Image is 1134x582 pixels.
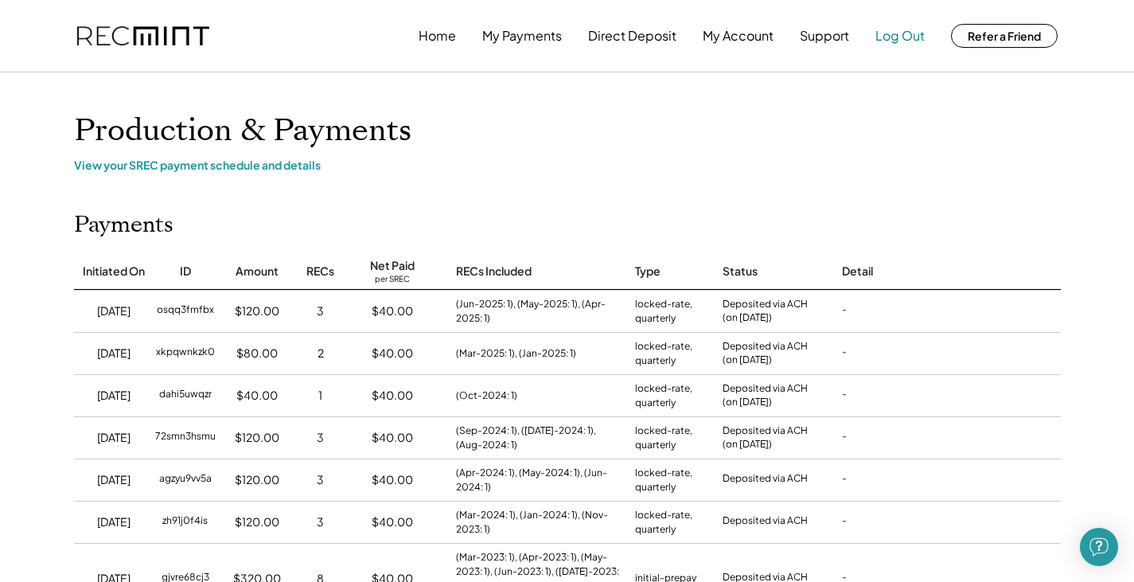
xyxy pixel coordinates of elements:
[97,430,131,446] div: [DATE]
[77,26,209,46] img: recmint-logotype%403x.png
[372,303,413,319] div: $40.00
[635,339,707,368] div: locked-rate, quarterly
[456,424,619,452] div: (Sep-2024: 1), ([DATE]-2024: 1), (Aug-2024: 1)
[235,514,279,530] div: $120.00
[842,430,847,446] div: -
[635,424,707,452] div: locked-rate, quarterly
[951,24,1058,48] button: Refer a Friend
[156,346,215,361] div: xkpqwnkzk0
[635,381,707,410] div: locked-rate, quarterly
[318,388,322,404] div: 1
[875,20,925,52] button: Log Out
[306,264,334,279] div: RECs
[723,514,808,530] div: Deposited via ACH
[419,20,456,52] button: Home
[703,20,774,52] button: My Account
[159,388,212,404] div: dahi5uwqzr
[97,346,131,361] div: [DATE]
[1080,528,1118,566] div: Open Intercom Messenger
[456,346,576,361] div: (Mar-2025: 1), (Jan-2025: 1)
[842,264,873,279] div: Detail
[317,303,324,319] div: 3
[235,303,279,319] div: $120.00
[723,424,808,451] div: Deposited via ACH (on [DATE])
[842,514,847,530] div: -
[155,430,216,446] div: 72smn3hsmu
[372,472,413,488] div: $40.00
[723,472,808,488] div: Deposited via ACH
[635,466,707,494] div: locked-rate, quarterly
[162,514,208,530] div: zh91j0f4is
[159,472,212,488] div: agzyu9vv5a
[372,388,413,404] div: $40.00
[97,303,131,319] div: [DATE]
[180,264,191,279] div: ID
[723,298,808,325] div: Deposited via ACH (on [DATE])
[97,514,131,530] div: [DATE]
[842,303,847,319] div: -
[723,264,758,279] div: Status
[635,508,707,537] div: locked-rate, quarterly
[456,466,619,494] div: (Apr-2024: 1), (May-2024: 1), (Jun-2024: 1)
[723,382,808,409] div: Deposited via ACH (on [DATE])
[372,430,413,446] div: $40.00
[375,274,410,286] div: per SREC
[456,297,619,326] div: (Jun-2025: 1), (May-2025: 1), (Apr-2025: 1)
[97,388,131,404] div: [DATE]
[317,514,324,530] div: 3
[235,472,279,488] div: $120.00
[800,20,849,52] button: Support
[74,212,173,239] h2: Payments
[318,346,324,361] div: 2
[372,346,413,361] div: $40.00
[97,472,131,488] div: [DATE]
[236,388,278,404] div: $40.00
[370,258,415,274] div: Net Paid
[317,472,324,488] div: 3
[482,20,562,52] button: My Payments
[236,264,279,279] div: Amount
[635,264,661,279] div: Type
[236,346,278,361] div: $80.00
[842,472,847,488] div: -
[635,297,707,326] div: locked-rate, quarterly
[588,20,676,52] button: Direct Deposit
[842,388,847,404] div: -
[372,514,413,530] div: $40.00
[456,264,532,279] div: RECs Included
[456,389,517,403] div: (Oct-2024: 1)
[723,340,808,367] div: Deposited via ACH (on [DATE])
[83,264,145,279] div: Initiated On
[456,508,619,537] div: (Mar-2024: 1), (Jan-2024: 1), (Nov-2023: 1)
[842,346,847,361] div: -
[74,112,1061,150] h1: Production & Payments
[157,303,214,319] div: osqq3fmfbx
[235,430,279,446] div: $120.00
[74,158,1061,172] div: View your SREC payment schedule and details
[317,430,324,446] div: 3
